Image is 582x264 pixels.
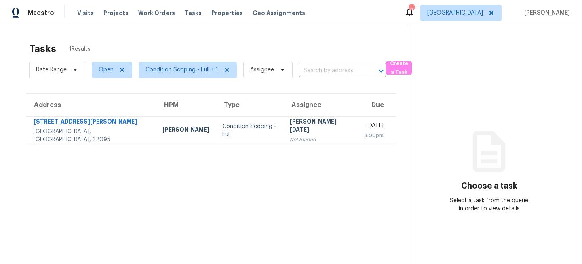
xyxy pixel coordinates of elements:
div: [DATE] [364,122,384,132]
th: Type [216,94,283,116]
th: Assignee [283,94,358,116]
span: [GEOGRAPHIC_DATA] [427,9,483,17]
span: Create a Task [390,59,408,78]
th: Due [358,94,396,116]
span: Condition Scoping - Full + 1 [145,66,218,74]
h3: Choose a task [461,182,517,190]
span: Properties [211,9,243,17]
div: Select a task from the queue in order to view details [449,197,529,213]
div: 5 [409,5,414,13]
span: Geo Assignments [253,9,305,17]
div: [STREET_ADDRESS][PERSON_NAME] [34,117,150,128]
span: Maestro [27,9,54,17]
div: [GEOGRAPHIC_DATA], [GEOGRAPHIC_DATA], 32095 [34,128,150,144]
span: Assignee [250,66,274,74]
div: Condition Scoping - Full [222,122,277,138]
div: [PERSON_NAME][DATE] [290,117,351,136]
div: 3:00pm [364,132,384,140]
input: Search by address [299,65,363,77]
span: [PERSON_NAME] [521,9,570,17]
span: Visits [77,9,94,17]
span: Projects [103,9,129,17]
span: Open [99,66,114,74]
span: Work Orders [138,9,175,17]
span: Tasks [185,10,202,16]
span: Date Range [36,66,67,74]
div: Not Started [290,136,351,144]
span: 1 Results [69,45,91,53]
th: Address [26,94,156,116]
h2: Tasks [29,45,56,53]
button: Open [375,65,387,77]
th: HPM [156,94,216,116]
button: Create a Task [386,61,412,75]
div: [PERSON_NAME] [162,126,209,136]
